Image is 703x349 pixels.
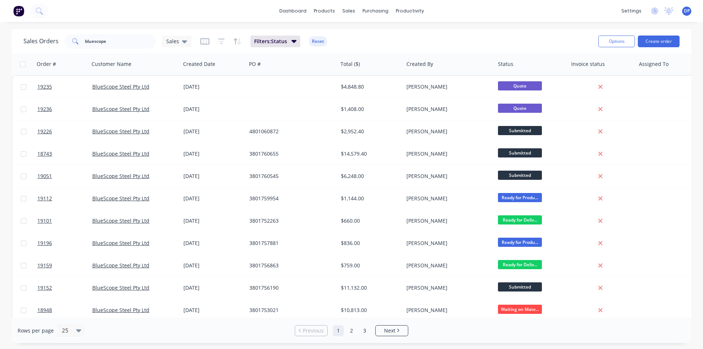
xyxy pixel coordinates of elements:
[37,165,92,187] a: 19051
[341,60,360,68] div: Total ($)
[295,327,327,334] a: Previous page
[384,327,395,334] span: Next
[183,307,243,314] div: [DATE]
[249,240,331,247] div: 3801757881
[341,284,398,292] div: $11,132.00
[341,105,398,113] div: $1,408.00
[406,240,488,247] div: [PERSON_NAME]
[249,284,331,292] div: 3801756190
[498,81,542,90] span: Quote
[249,60,261,68] div: PO #
[183,150,243,157] div: [DATE]
[498,148,542,157] span: Submitted
[498,260,542,269] span: Ready for Deliv...
[37,188,92,209] a: 19112
[37,83,52,90] span: 19235
[406,195,488,202] div: [PERSON_NAME]
[37,255,92,276] a: 19159
[406,128,488,135] div: [PERSON_NAME]
[406,217,488,224] div: [PERSON_NAME]
[254,38,287,45] span: Filters: Status
[183,262,243,269] div: [DATE]
[37,210,92,232] a: 19101
[183,128,243,135] div: [DATE]
[309,36,327,47] button: Reset
[13,5,24,16] img: Factory
[310,5,339,16] div: products
[92,195,149,202] a: BlueScope Steel Pty Ltd
[498,305,542,314] span: Waiting on Mate...
[37,217,52,224] span: 19101
[183,105,243,113] div: [DATE]
[37,262,52,269] span: 19159
[92,284,149,291] a: BlueScope Steel Pty Ltd
[92,217,149,224] a: BlueScope Steel Pty Ltd
[276,5,310,16] a: dashboard
[37,195,52,202] span: 19112
[37,172,52,180] span: 19051
[498,60,513,68] div: Status
[498,171,542,180] span: Submitted
[37,284,52,292] span: 19152
[23,38,59,45] h1: Sales Orders
[341,217,398,224] div: $660.00
[341,150,398,157] div: $14,579.40
[92,240,149,246] a: BlueScope Steel Pty Ltd
[183,83,243,90] div: [DATE]
[92,262,149,269] a: BlueScope Steel Pty Ltd
[341,195,398,202] div: $1,144.00
[292,325,411,336] ul: Pagination
[618,5,645,16] div: settings
[183,172,243,180] div: [DATE]
[341,262,398,269] div: $759.00
[37,240,52,247] span: 19196
[183,60,215,68] div: Created Date
[92,128,149,135] a: BlueScope Steel Pty Ltd
[37,150,52,157] span: 18743
[37,76,92,98] a: 19235
[250,36,300,47] button: Filters:Status
[376,327,408,334] a: Next page
[406,105,488,113] div: [PERSON_NAME]
[341,83,398,90] div: $4,848.80
[18,327,54,334] span: Rows per page
[598,36,635,47] button: Options
[92,60,131,68] div: Customer Name
[333,325,344,336] a: Page 1 is your current page
[303,327,324,334] span: Previous
[406,172,488,180] div: [PERSON_NAME]
[249,128,331,135] div: 4801060872
[359,5,392,16] div: purchasing
[166,37,179,45] span: Sales
[37,60,56,68] div: Order #
[498,193,542,202] span: Ready for Produ...
[406,284,488,292] div: [PERSON_NAME]
[359,325,370,336] a: Page 3
[249,172,331,180] div: 3801760545
[346,325,357,336] a: Page 2
[37,143,92,165] a: 18743
[638,36,680,47] button: Create order
[183,195,243,202] div: [DATE]
[92,105,149,112] a: BlueScope Steel Pty Ltd
[406,262,488,269] div: [PERSON_NAME]
[249,307,331,314] div: 3801753021
[249,262,331,269] div: 3801756863
[684,8,690,14] span: DP
[183,240,243,247] div: [DATE]
[85,34,156,49] input: Search...
[406,150,488,157] div: [PERSON_NAME]
[37,307,52,314] span: 18948
[249,195,331,202] div: 3801759954
[37,232,92,254] a: 19196
[341,172,398,180] div: $6,248.00
[498,126,542,135] span: Submitted
[249,150,331,157] div: 3801760655
[341,128,398,135] div: $2,952.40
[639,60,669,68] div: Assigned To
[339,5,359,16] div: sales
[92,150,149,157] a: BlueScope Steel Pty Ltd
[571,60,605,68] div: Invoice status
[183,284,243,292] div: [DATE]
[498,104,542,113] span: Quote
